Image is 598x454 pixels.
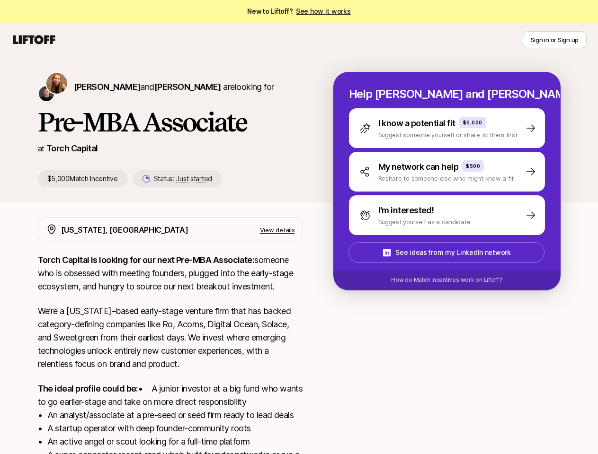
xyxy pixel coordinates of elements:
p: are looking for [74,80,274,94]
p: Suggest yourself as a candidate [378,217,471,227]
p: Reshare to someone else who might know a fit [378,174,514,183]
p: How do Match Incentives work on Liftoff? [391,276,502,284]
span: [PERSON_NAME] [74,82,141,92]
a: Torch Capital [46,143,98,153]
p: Suggest someone yourself or share to them first [378,130,518,140]
p: View details [260,225,295,235]
p: $5,000 Match Incentive [38,170,127,187]
button: Sign in or Sign up [523,31,587,48]
p: Help [PERSON_NAME] and [PERSON_NAME] hire [349,87,545,101]
p: Status: [154,173,212,184]
img: Christopher Harper [39,86,54,101]
h1: Pre-MBA Associate [38,108,303,136]
strong: The ideal profile could be: [38,384,138,393]
span: New to Liftoff? [247,6,350,17]
span: and [140,82,221,92]
span: Just started [176,175,212,183]
span: [PERSON_NAME] [154,82,221,92]
p: someone who is obsessed with meeting founders, plugged into the early-stage ecosystem, and hungry... [38,253,303,293]
p: I'm interested! [378,204,434,217]
p: at [38,142,45,155]
strong: Torch Capital is looking for our next Pre-MBA Associate: [38,255,255,265]
button: See ideas from my LinkedIn network [348,242,544,263]
p: I know a potential fit [378,117,455,130]
p: [US_STATE], [GEOGRAPHIC_DATA] [61,224,188,236]
a: See how it works [296,7,351,15]
p: We’re a [US_STATE]–based early-stage venture firm that has backed category-defining companies lik... [38,305,303,371]
p: See ideas from my LinkedIn network [395,247,510,258]
p: My network can help [378,160,459,174]
img: Katie Reiner [46,73,67,94]
p: $5,000 [463,119,482,126]
p: $500 [466,162,480,170]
